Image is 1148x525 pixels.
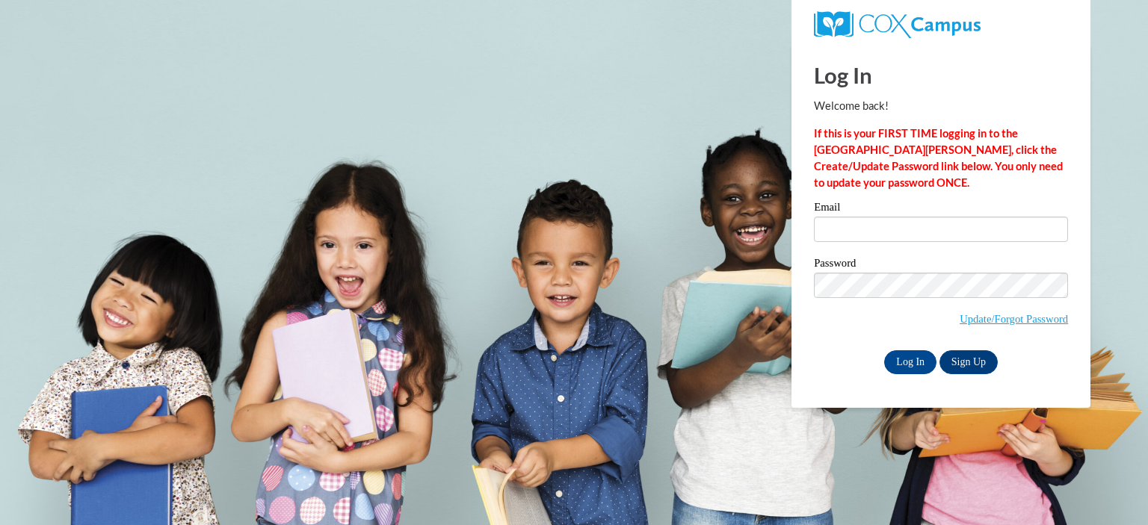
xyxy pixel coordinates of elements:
[814,98,1068,114] p: Welcome back!
[814,17,981,30] a: COX Campus
[814,60,1068,90] h1: Log In
[814,202,1068,217] label: Email
[814,258,1068,273] label: Password
[939,350,998,374] a: Sign Up
[814,127,1063,189] strong: If this is your FIRST TIME logging in to the [GEOGRAPHIC_DATA][PERSON_NAME], click the Create/Upd...
[960,313,1068,325] a: Update/Forgot Password
[814,11,981,38] img: COX Campus
[884,350,936,374] input: Log In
